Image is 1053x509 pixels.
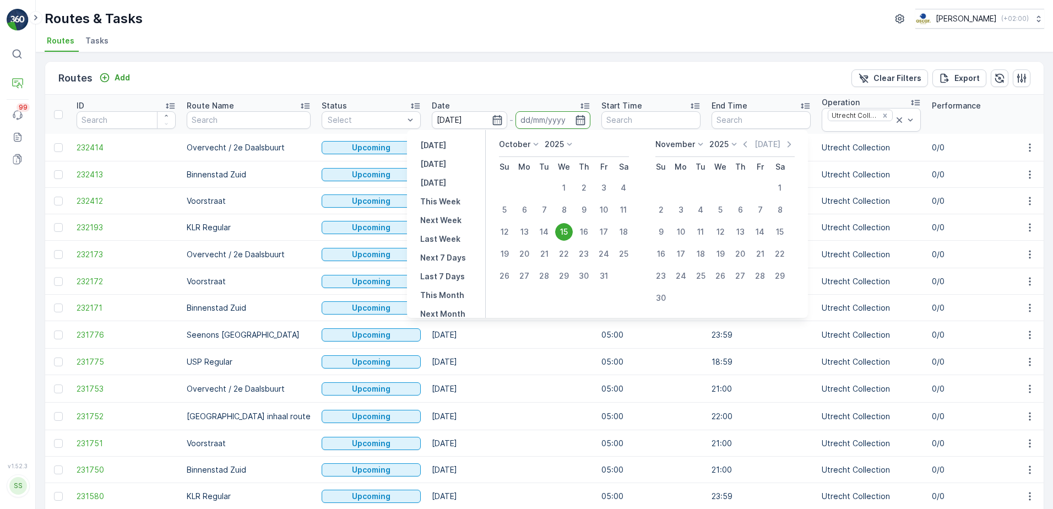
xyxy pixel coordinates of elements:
[496,201,513,219] div: 5
[731,223,749,241] div: 13
[555,267,573,285] div: 29
[54,358,63,366] div: Toggle Row Selected
[187,111,311,129] input: Search
[692,201,709,219] div: 4
[54,170,63,179] div: Toggle Row Selected
[932,249,1031,260] p: 0/0
[932,100,981,111] p: Performance
[420,196,460,207] p: This Week
[352,276,390,287] p: Upcoming
[655,139,695,150] p: November
[54,143,63,152] div: Toggle Row Selected
[58,71,93,86] p: Routes
[712,383,811,394] p: 21:00
[652,223,670,241] div: 9
[822,276,921,287] p: Utrecht Collection
[712,245,729,263] div: 19
[54,277,63,286] div: Toggle Row Selected
[672,267,690,285] div: 24
[601,438,701,449] p: 05:00
[692,267,709,285] div: 25
[322,194,421,208] button: Upcoming
[932,142,1031,153] p: 0/0
[416,232,465,246] button: Last Week
[672,201,690,219] div: 3
[187,196,311,207] p: Voorstraat
[822,97,860,108] p: Operation
[322,463,421,476] button: Upcoming
[322,328,421,342] button: Upcoming
[932,276,1031,287] p: 0/0
[932,438,1031,449] p: 0/0
[77,222,176,233] a: 232193
[77,196,176,207] a: 232412
[712,491,811,502] p: 23:59
[426,457,596,483] td: [DATE]
[420,234,460,245] p: Last Week
[85,35,108,46] span: Tasks
[515,111,591,129] input: dd/mm/yyyy
[416,176,450,189] button: Tomorrow
[54,412,63,421] div: Toggle Row Selected
[77,491,176,502] a: 231580
[932,464,1031,475] p: 0/0
[712,356,811,367] p: 18:59
[45,10,143,28] p: Routes & Tasks
[77,438,176,449] a: 231751
[601,111,701,129] input: Search
[771,245,789,263] div: 22
[595,179,612,197] div: 3
[322,221,421,234] button: Upcoming
[352,383,390,394] p: Upcoming
[822,356,921,367] p: Utrecht Collection
[322,301,421,315] button: Upcoming
[352,249,390,260] p: Upcoming
[496,245,513,263] div: 19
[614,157,633,177] th: Saturday
[936,13,997,24] p: [PERSON_NAME]
[322,490,421,503] button: Upcoming
[328,115,404,126] p: Select
[691,157,710,177] th: Tuesday
[575,245,593,263] div: 23
[915,9,1044,29] button: [PERSON_NAME](+02:00)
[352,491,390,502] p: Upcoming
[672,245,690,263] div: 17
[692,223,709,241] div: 11
[771,267,789,285] div: 29
[322,100,347,111] p: Status
[932,169,1031,180] p: 0/0
[352,329,390,340] p: Upcoming
[712,100,747,111] p: End Time
[822,329,921,340] p: Utrecht Collection
[187,383,311,394] p: Overvecht / 2e Daalsbuurt
[692,245,709,263] div: 18
[554,157,574,177] th: Wednesday
[187,142,311,153] p: Overvecht / 2e Daalsbuurt
[77,464,176,475] span: 231750
[873,73,921,84] p: Clear Filters
[77,329,176,340] span: 231776
[432,111,507,129] input: dd/mm/yyyy
[416,214,466,227] button: Next Week
[187,222,311,233] p: KLR Regular
[420,252,466,263] p: Next 7 Days
[535,245,553,263] div: 21
[95,71,134,84] button: Add
[515,245,533,263] div: 20
[7,463,29,469] span: v 1.52.3
[555,201,573,219] div: 8
[771,223,789,241] div: 15
[932,356,1031,367] p: 0/0
[77,169,176,180] a: 232413
[77,111,176,129] input: Search
[615,223,632,241] div: 18
[416,251,470,264] button: Next 7 Days
[652,289,670,307] div: 30
[535,201,553,219] div: 7
[822,491,921,502] p: Utrecht Collection
[416,270,469,283] button: Last 7 Days
[751,245,769,263] div: 21
[187,491,311,502] p: KLR Regular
